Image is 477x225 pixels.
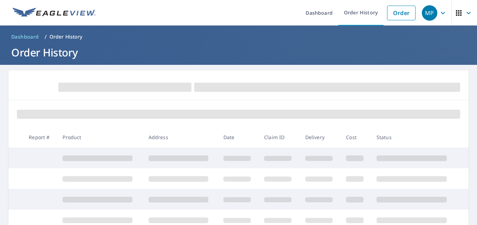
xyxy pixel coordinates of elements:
[259,127,300,148] th: Claim ID
[8,31,469,42] nav: breadcrumb
[13,8,96,18] img: EV Logo
[422,5,437,21] div: MP
[45,33,47,41] li: /
[8,31,42,42] a: Dashboard
[387,6,416,20] a: Order
[23,127,57,148] th: Report #
[300,127,341,148] th: Delivery
[8,45,469,60] h1: Order History
[57,127,143,148] th: Product
[340,127,371,148] th: Cost
[50,33,83,40] p: Order History
[143,127,218,148] th: Address
[371,127,457,148] th: Status
[11,33,39,40] span: Dashboard
[218,127,259,148] th: Date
